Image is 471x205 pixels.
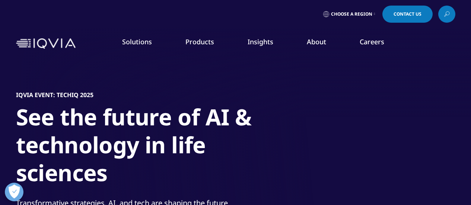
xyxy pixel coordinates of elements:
a: Products [185,37,214,46]
a: Solutions [122,37,152,46]
span: Contact Us [394,12,421,16]
button: Open Preferences [5,183,23,201]
a: Insights [248,37,273,46]
nav: Primary [79,26,455,61]
h1: See the future of AI & technology in life sciences​ [16,103,295,191]
a: Careers [360,37,384,46]
img: IQVIA Healthcare Information Technology and Pharma Clinical Research Company [16,38,76,49]
a: Contact Us [382,6,433,23]
h5: IQVIA Event: TechIQ 2025​ [16,91,93,99]
a: About [307,37,326,46]
span: Choose a Region [331,11,372,17]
